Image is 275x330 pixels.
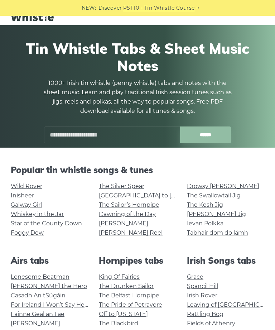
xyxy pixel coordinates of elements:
[99,201,159,208] a: The Sailor’s Hornpipe
[41,78,234,116] p: 1000+ Irish tin whistle (penny whistle) tabs and notes with the sheet music. Learn and play tradi...
[11,255,88,266] h2: Airs tabs
[99,311,148,317] a: Off to [US_STATE]
[187,311,223,317] a: Rattling Bog
[99,183,144,190] a: The Silver Spear
[11,183,42,190] a: Wild Rover
[187,220,223,227] a: Ievan Polkka
[11,165,264,175] h2: Popular tin whistle songs & tunes
[98,4,122,12] span: Discover
[187,255,264,266] h2: Irish Songs tabs
[11,320,60,327] a: [PERSON_NAME]
[11,311,64,317] a: Fáinne Geal an Lae
[99,211,156,217] a: Dawning of the Day
[11,283,87,290] a: [PERSON_NAME] the Hero
[187,211,246,217] a: [PERSON_NAME] Jig
[187,201,223,208] a: The Kesh Jig
[99,320,138,327] a: The Blackbird
[11,229,44,236] a: Foggy Dew
[14,40,261,74] h1: Tin Whistle Tabs & Sheet Music Notes
[99,283,154,290] a: The Drunken Sailor
[99,255,176,266] h2: Hornpipes tabs
[187,183,259,190] a: Drowsy [PERSON_NAME]
[99,292,159,299] a: The Belfast Hornpipe
[187,292,217,299] a: Irish Rover
[11,192,34,199] a: Inisheer
[187,229,248,236] a: Tabhair dom do lámh
[99,192,231,199] a: [GEOGRAPHIC_DATA] to [GEOGRAPHIC_DATA]
[11,292,66,299] a: Casadh An tSúgáin
[11,201,42,208] a: Galway Girl
[82,4,96,12] span: NEW:
[99,229,163,236] a: [PERSON_NAME] Reel
[11,220,82,227] a: Star of the County Down
[99,301,162,308] a: The Pride of Petravore
[99,220,148,227] a: [PERSON_NAME]
[11,301,106,308] a: For Ireland I Won’t Say Her Name
[187,192,241,199] a: The Swallowtail Jig
[187,320,235,327] a: Fields of Athenry
[187,283,218,290] a: Spancil Hill
[11,273,69,280] a: Lonesome Boatman
[187,273,203,280] a: Grace
[11,211,64,217] a: Whiskey in the Jar
[99,273,140,280] a: King Of Fairies
[123,4,195,12] a: PST10 - Tin Whistle Course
